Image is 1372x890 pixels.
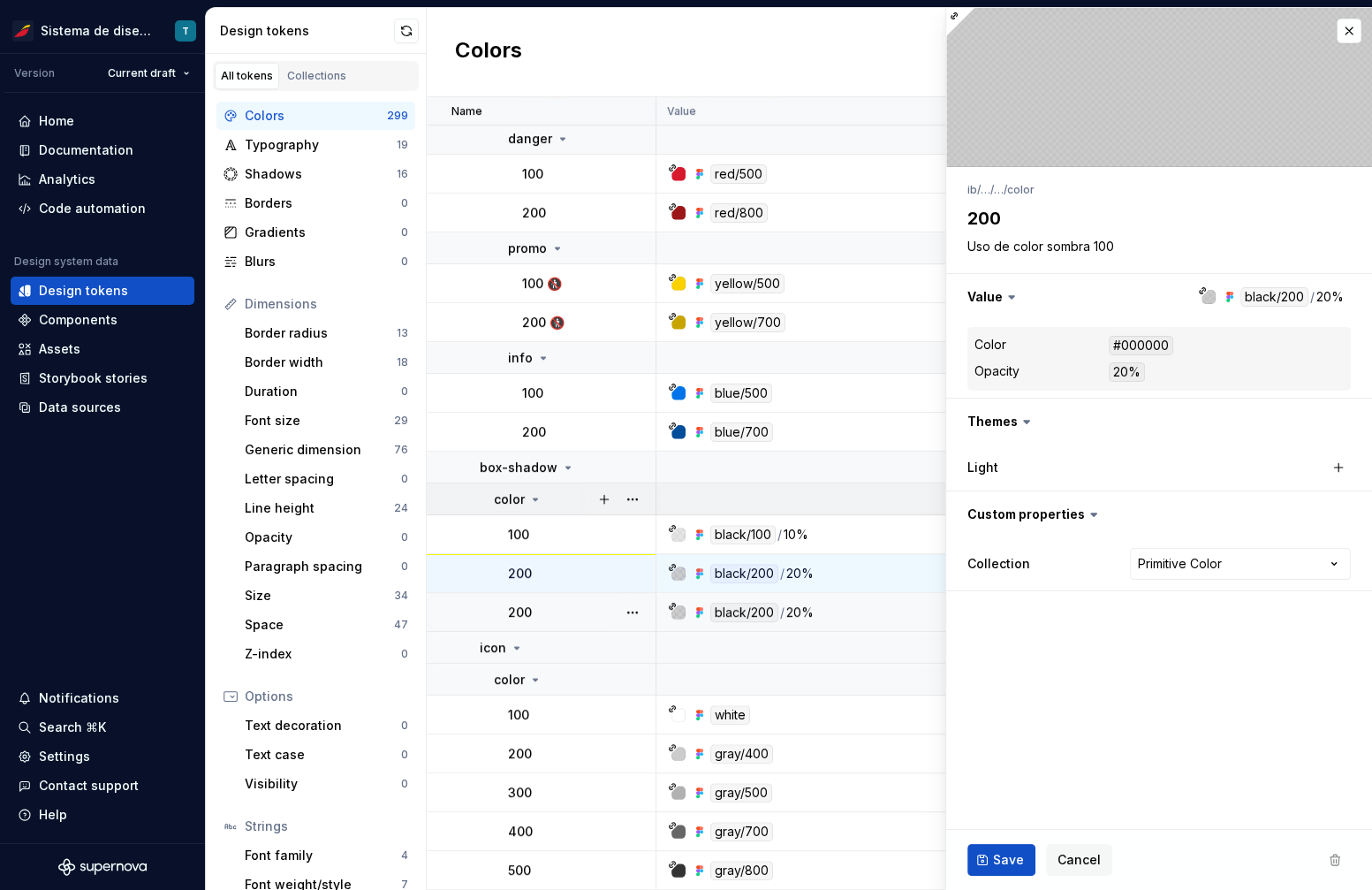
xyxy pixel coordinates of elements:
[1057,851,1101,869] span: Cancel
[1109,362,1145,382] div: 20%
[401,848,408,863] div: 4
[11,364,194,392] a: Storybook stories
[11,742,194,771] a: Settings
[245,746,401,764] div: Text case
[41,22,154,40] div: Sistema de diseño Iberia
[508,526,529,544] p: 100
[522,204,546,222] p: 200
[238,611,415,639] a: Space47
[777,525,782,544] div: /
[786,564,814,583] div: 20%
[508,745,532,763] p: 200
[990,183,994,196] li: /
[508,706,529,724] p: 100
[12,20,34,42] img: 55604660-494d-44a9-beb2-692398e9940a.png
[216,102,415,130] a: Colors299
[11,684,194,712] button: Notifications
[522,314,565,331] p: 200 🚷
[238,741,415,769] a: Text case0
[245,529,401,546] div: Opacity
[508,130,552,148] p: danger
[238,407,415,435] a: Font size29
[245,499,394,517] div: Line height
[401,472,408,486] div: 0
[780,603,785,622] div: /
[39,282,128,300] div: Design tokens
[11,165,194,194] a: Analytics
[480,639,506,657] p: icon
[287,69,346,83] div: Collections
[245,383,401,400] div: Duration
[401,225,408,240] div: 0
[245,324,397,342] div: Border radius
[508,604,532,621] p: 200
[238,523,415,551] a: Opacity0
[11,136,194,164] a: Documentation
[11,713,194,742] button: Search ⌘K
[39,748,90,765] div: Settings
[216,218,415,247] a: Gradients0
[11,335,194,363] a: Assets
[522,384,543,402] p: 100
[238,377,415,406] a: Duration0
[710,744,773,764] div: gray/400
[245,645,401,663] div: Z-index
[397,167,408,181] div: 16
[39,689,119,707] div: Notifications
[39,340,80,358] div: Assets
[508,823,533,841] p: 400
[508,240,547,257] p: promo
[974,362,1020,380] div: Opacity
[245,412,394,430] div: Font size
[238,494,415,522] a: Line height24
[480,459,557,476] p: box-shadow
[238,841,415,870] a: Font family4
[245,818,408,835] div: Strings
[14,66,55,80] div: Version
[993,851,1024,869] span: Save
[238,465,415,493] a: Letter spacing0
[245,253,401,270] div: Blurs
[245,847,401,864] div: Font family
[522,423,546,441] p: 200
[397,138,408,152] div: 19
[710,525,776,544] div: black/100
[981,183,990,196] li: …
[182,24,189,38] div: T
[397,326,408,340] div: 13
[39,719,106,736] div: Search ⌘K
[710,384,772,403] div: blue/500
[1046,844,1112,876] button: Cancel
[401,255,408,269] div: 0
[11,801,194,829] button: Help
[238,640,415,668] a: Z-index0
[1109,336,1173,355] div: #000000
[39,311,117,329] div: Components
[710,564,778,583] div: black/200
[238,582,415,610] a: Size34
[964,234,1347,259] textarea: Uso de color sombra 100
[216,247,415,276] a: Blurs0
[401,719,408,733] div: 0
[39,200,146,217] div: Code automation
[508,349,533,367] p: info
[967,844,1035,876] button: Save
[451,104,482,118] p: Name
[401,559,408,574] div: 0
[245,775,401,793] div: Visibility
[522,165,543,183] p: 100
[238,348,415,377] a: Border width18
[108,66,176,80] span: Current draft
[508,784,532,802] p: 300
[394,589,408,603] div: 34
[401,647,408,661] div: 0
[220,22,394,40] div: Design tokens
[786,603,814,622] div: 20%
[710,313,785,332] div: yellow/700
[11,277,194,305] a: Design tokens
[39,171,95,188] div: Analytics
[710,822,773,841] div: gray/700
[238,436,415,464] a: Generic dimension76
[401,196,408,210] div: 0
[967,459,998,476] label: Light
